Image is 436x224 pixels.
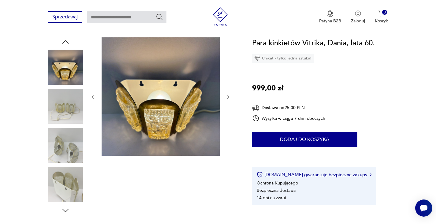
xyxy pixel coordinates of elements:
[102,37,220,156] img: Zdjęcie produktu Para kinkietów Vitrika, Dania, lata 60.
[355,10,361,17] img: Ikonka użytkownika
[257,172,371,178] button: [DOMAIN_NAME] gwarantuje bezpieczne zakupy
[327,10,333,17] img: Ikona medalu
[255,55,260,61] img: Ikona diamentu
[257,180,298,186] li: Ochrona Kupującego
[48,89,83,124] img: Zdjęcie produktu Para kinkietów Vitrika, Dania, lata 60.
[252,82,283,94] p: 999,00 zł
[415,199,432,217] iframe: Smartsupp widget button
[382,10,387,15] div: 0
[351,18,365,24] p: Zaloguj
[252,104,259,112] img: Ikona dostawy
[252,37,375,49] h1: Para kinkietów Vitrika, Dania, lata 60.
[211,7,229,26] img: Patyna - sklep z meblami i dekoracjami vintage
[252,54,314,63] div: Unikat - tylko jedna sztuka!
[156,13,163,21] button: Szukaj
[319,10,341,24] button: Patyna B2B
[378,10,385,17] img: Ikona koszyka
[319,10,341,24] a: Ikona medaluPatyna B2B
[48,11,82,23] button: Sprzedawaj
[252,115,326,122] div: Wysyłka w ciągu 7 dni roboczych
[252,104,326,112] div: Dostawa od 25,00 PLN
[48,50,83,85] img: Zdjęcie produktu Para kinkietów Vitrika, Dania, lata 60.
[375,10,388,24] button: 0Koszyk
[351,10,365,24] button: Zaloguj
[257,172,263,178] img: Ikona certyfikatu
[252,132,357,147] button: Dodaj do koszyka
[319,18,341,24] p: Patyna B2B
[48,15,82,20] a: Sprzedawaj
[48,167,83,202] img: Zdjęcie produktu Para kinkietów Vitrika, Dania, lata 60.
[48,128,83,163] img: Zdjęcie produktu Para kinkietów Vitrika, Dania, lata 60.
[370,173,371,176] img: Ikona strzałki w prawo
[257,195,286,201] li: 14 dni na zwrot
[257,188,296,193] li: Bezpieczna dostawa
[375,18,388,24] p: Koszyk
